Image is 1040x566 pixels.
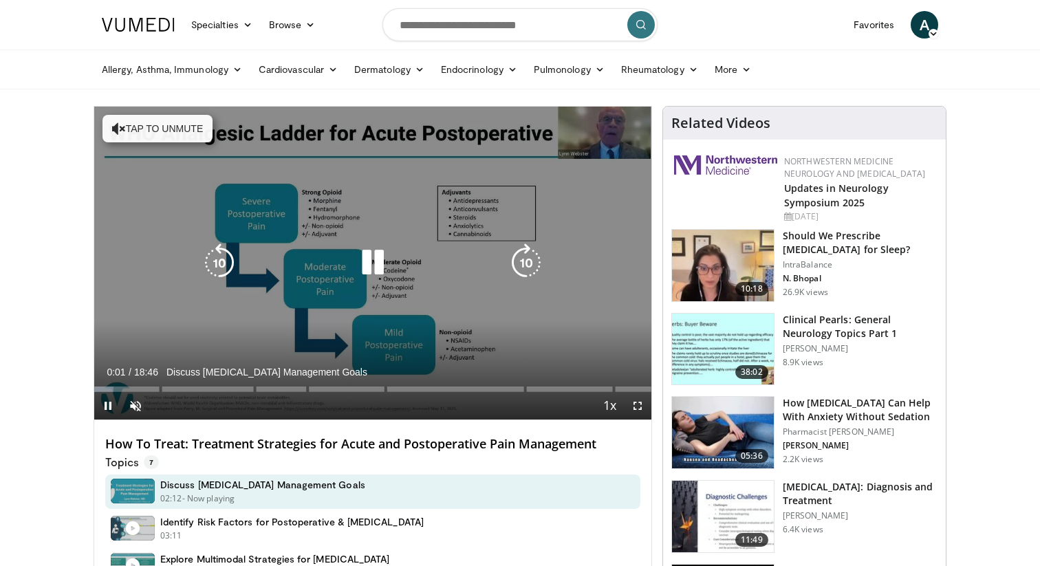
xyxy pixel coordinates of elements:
p: [PERSON_NAME] [783,510,938,521]
img: VuMedi Logo [102,18,175,32]
a: 05:36 How [MEDICAL_DATA] Can Help With Anxiety Without Sedation Pharmacist [PERSON_NAME] [PERSON_... [671,396,938,469]
span: / [129,367,131,378]
p: Pharmacist [PERSON_NAME] [783,426,938,437]
a: More [706,56,759,83]
a: 10:18 Should We Prescribe [MEDICAL_DATA] for Sleep? IntraBalance N. Bhopal 26.9K views [671,229,938,302]
a: Northwestern Medicine Neurology and [MEDICAL_DATA] [784,155,926,179]
button: Unmute [122,392,149,420]
h4: Related Videos [671,115,770,131]
a: Allergy, Asthma, Immunology [94,56,250,83]
img: 2a462fb6-9365-492a-ac79-3166a6f924d8.png.150x105_q85_autocrop_double_scale_upscale_version-0.2.jpg [674,155,777,175]
div: [DATE] [784,210,935,223]
img: 6e0bc43b-d42b-409a-85fd-0f454729f2ca.150x105_q85_crop-smart_upscale.jpg [672,481,774,552]
a: 38:02 Clinical Pearls: General Neurology Topics Part 1 [PERSON_NAME] 8.9K views [671,313,938,386]
h3: Should We Prescribe [MEDICAL_DATA] for Sleep? [783,229,938,257]
a: Specialties [183,11,261,39]
p: 2.2K views [783,454,823,465]
span: 10:18 [735,282,768,296]
span: 18:46 [134,367,158,378]
h4: How To Treat: Treatment Strategies for Acute and Postoperative Pain Management [105,437,640,452]
span: Discuss [MEDICAL_DATA] Management Goals [166,366,367,378]
p: IntraBalance [783,259,938,270]
a: A [911,11,938,39]
h3: [MEDICAL_DATA]: Diagnosis and Treatment [783,480,938,508]
p: [PERSON_NAME] [783,343,938,354]
p: - Now playing [182,492,235,505]
div: Progress Bar [94,387,651,392]
p: 26.9K views [783,287,828,298]
p: [PERSON_NAME] [783,440,938,451]
p: Topics [105,455,159,469]
h3: How [MEDICAL_DATA] Can Help With Anxiety Without Sedation [783,396,938,424]
p: 8.9K views [783,357,823,368]
h4: Discuss [MEDICAL_DATA] Management Goals [160,479,365,491]
img: 7bfe4765-2bdb-4a7e-8d24-83e30517bd33.150x105_q85_crop-smart_upscale.jpg [672,397,774,468]
img: f7087805-6d6d-4f4e-b7c8-917543aa9d8d.150x105_q85_crop-smart_upscale.jpg [672,230,774,301]
input: Search topics, interventions [382,8,658,41]
a: Pulmonology [526,56,613,83]
button: Tap to unmute [102,115,213,142]
a: Browse [261,11,324,39]
a: Dermatology [346,56,433,83]
span: 38:02 [735,365,768,379]
video-js: Video Player [94,107,651,420]
a: 11:49 [MEDICAL_DATA]: Diagnosis and Treatment [PERSON_NAME] 6.4K views [671,480,938,553]
span: 7 [144,455,159,469]
h4: Explore Multimodal Strategies for [MEDICAL_DATA] [160,553,389,565]
span: 11:49 [735,533,768,547]
a: Cardiovascular [250,56,346,83]
button: Playback Rate [596,392,624,420]
a: Endocrinology [433,56,526,83]
span: 0:01 [107,367,125,378]
h3: Clinical Pearls: General Neurology Topics Part 1 [783,313,938,340]
img: 91ec4e47-6cc3-4d45-a77d-be3eb23d61cb.150x105_q85_crop-smart_upscale.jpg [672,314,774,385]
p: N. Bhopal [783,273,938,284]
button: Pause [94,392,122,420]
h4: Identify Risk Factors for Postoperative & [MEDICAL_DATA] [160,516,424,528]
p: 6.4K views [783,524,823,535]
p: 02:12 [160,492,182,505]
span: 05:36 [735,449,768,463]
a: Favorites [845,11,902,39]
a: Updates in Neurology Symposium 2025 [784,182,889,209]
a: Rheumatology [613,56,706,83]
button: Fullscreen [624,392,651,420]
p: 03:11 [160,530,182,542]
